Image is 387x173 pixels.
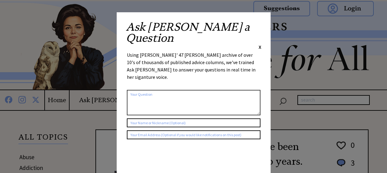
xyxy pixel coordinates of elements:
[127,145,220,169] iframe: reCAPTCHA
[127,51,260,87] div: Using [PERSON_NAME]' 47 [PERSON_NAME] archive of over 10's of thousands of published advice colum...
[126,21,261,44] h2: Ask [PERSON_NAME] a Question
[127,118,260,127] input: Your Name or Nickname (Optional)
[127,130,260,139] input: Your Email Address (Optional if you would like notifications on this post)
[259,44,261,50] span: X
